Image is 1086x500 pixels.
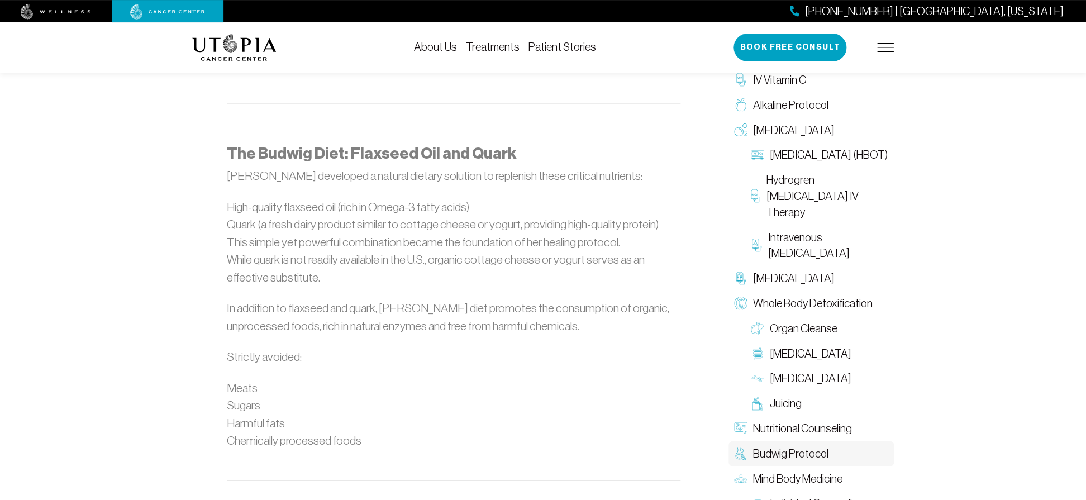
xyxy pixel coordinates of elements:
[770,146,888,163] span: [MEDICAL_DATA] (HBOT)
[751,148,764,161] img: Hyperbaric Oxygen Therapy (HBOT)
[227,379,680,397] li: Meats
[753,445,828,461] span: Budwig Protocol
[528,41,596,53] a: Patient Stories
[790,3,1064,20] a: [PHONE_NUMBER] | [GEOGRAPHIC_DATA], [US_STATE]
[734,446,747,460] img: Budwig Protocol
[466,41,520,53] a: Treatments
[770,320,837,336] span: Organ Cleanse
[227,198,680,216] li: High-quality flaxseed oil (rich in Omega-3 fatty acids)
[734,98,747,111] img: Alkaline Protocol
[805,3,1064,20] span: [PHONE_NUMBER] | [GEOGRAPHIC_DATA], [US_STATE]
[770,370,851,386] span: [MEDICAL_DATA]
[751,321,764,335] img: Organ Cleanse
[751,372,764,385] img: Lymphatic Massage
[728,441,894,466] a: Budwig Protocol
[751,397,764,410] img: Juicing
[734,421,747,435] img: Nutritional Counseling
[734,272,747,285] img: Chelation Therapy
[227,431,680,449] li: Chemically processed foods
[227,396,680,414] li: Sugars
[877,43,894,52] img: icon-hamburger
[770,345,851,361] span: [MEDICAL_DATA]
[227,233,680,286] p: This simple yet powerful combination became the foundation of her healing protocol. While quark i...
[745,391,894,416] a: Juicing
[734,296,747,309] img: Whole Body Detoxification
[728,265,894,291] a: [MEDICAL_DATA]
[227,144,517,162] strong: The Budwig Diet: Flaxseed Oil and Quark
[745,225,894,266] a: Intravenous [MEDICAL_DATA]
[753,470,842,487] span: Mind Body Medicine
[751,346,764,360] img: Colon Therapy
[745,167,894,224] a: Hydrogren [MEDICAL_DATA] IV Therapy
[227,166,680,184] p: [PERSON_NAME] developed a natural dietary solution to replenish these critical nutrients:
[227,215,680,233] li: Quark (a fresh dairy product similar to cottage cheese or yogurt, providing high-quality protein)
[745,365,894,391] a: [MEDICAL_DATA]
[753,97,828,113] span: Alkaline Protocol
[734,123,747,136] img: Oxygen Therapy
[734,73,747,86] img: IV Vitamin C
[21,4,91,20] img: wellness
[414,41,457,53] a: About Us
[733,34,846,61] button: Book Free Consult
[745,341,894,366] a: [MEDICAL_DATA]
[751,189,760,202] img: Hydrogren Peroxide IV Therapy
[753,270,835,286] span: [MEDICAL_DATA]
[753,72,806,88] span: IV Vitamin C
[728,291,894,316] a: Whole Body Detoxification
[227,299,680,334] p: In addition to flaxseed and quark, [PERSON_NAME] diet promotes the consumption of organic, unproc...
[728,117,894,142] a: [MEDICAL_DATA]
[753,295,873,311] span: Whole Body Detoxification
[728,466,894,491] a: Mind Body Medicine
[751,238,763,251] img: Intravenous Ozone Therapy
[766,172,888,220] span: Hydrogren [MEDICAL_DATA] IV Therapy
[768,229,888,261] span: Intravenous [MEDICAL_DATA]
[728,416,894,441] a: Nutritional Counseling
[227,347,680,365] p: Strictly avoided:
[753,122,835,138] span: [MEDICAL_DATA]
[734,472,747,485] img: Mind Body Medicine
[728,92,894,117] a: Alkaline Protocol
[745,316,894,341] a: Organ Cleanse
[728,67,894,92] a: IV Vitamin C
[770,395,802,411] span: Juicing
[753,420,852,436] span: Nutritional Counseling
[745,142,894,167] a: [MEDICAL_DATA] (HBOT)
[227,414,680,432] li: Harmful fats
[192,34,277,61] img: logo
[130,4,205,20] img: cancer center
